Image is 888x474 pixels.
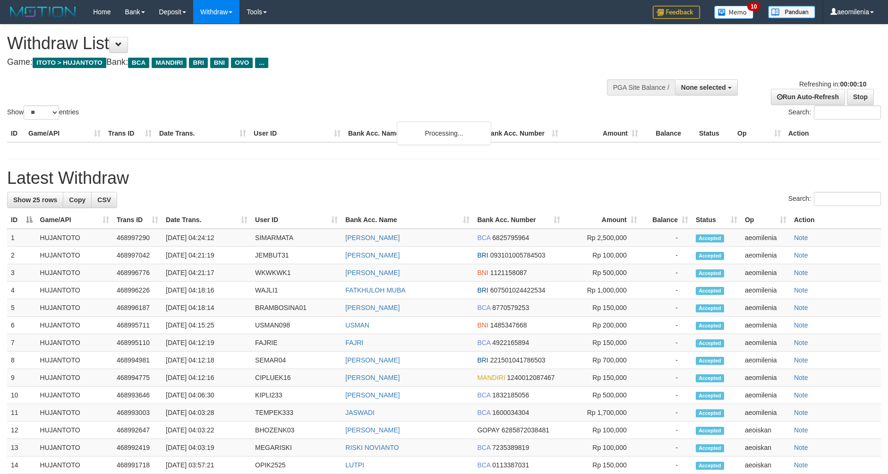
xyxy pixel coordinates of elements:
[641,387,692,404] td: -
[251,439,342,457] td: MEGARISKI
[231,58,253,68] span: OVO
[69,196,85,204] span: Copy
[7,352,36,369] td: 8
[345,426,400,434] a: [PERSON_NAME]
[345,409,375,416] a: JASWADI
[785,125,881,142] th: Action
[162,404,251,422] td: [DATE] 04:03:28
[477,374,505,381] span: MANDIRI
[189,58,207,68] span: BRI
[814,105,881,120] input: Search:
[7,404,36,422] td: 11
[562,125,642,142] th: Amount
[7,105,79,120] label: Show entries
[162,247,251,264] td: [DATE] 04:21:19
[477,286,488,294] span: BRI
[794,409,808,416] a: Note
[36,334,113,352] td: HUJANTOTO
[482,125,562,142] th: Bank Acc. Number
[564,457,641,474] td: Rp 150,000
[696,462,724,470] span: Accepted
[113,334,162,352] td: 468995110
[162,457,251,474] td: [DATE] 03:57:21
[255,58,268,68] span: ...
[162,264,251,282] td: [DATE] 04:21:17
[36,264,113,282] td: HUJANTOTO
[741,457,790,474] td: aeoiskan
[36,282,113,299] td: HUJANTOTO
[162,299,251,317] td: [DATE] 04:18:14
[97,196,111,204] span: CSV
[113,264,162,282] td: 468996776
[564,264,641,282] td: Rp 500,000
[477,444,490,451] span: BCA
[345,304,400,311] a: [PERSON_NAME]
[490,251,546,259] span: Copy 093101005784503 to clipboard
[741,264,790,282] td: aeomilenia
[36,247,113,264] td: HUJANTOTO
[641,352,692,369] td: -
[741,352,790,369] td: aeomilenia
[155,125,250,142] th: Date Trans.
[251,282,342,299] td: WAJLI1
[794,321,808,329] a: Note
[681,84,726,91] span: None selected
[113,422,162,439] td: 468992647
[152,58,187,68] span: MANDIRI
[641,422,692,439] td: -
[492,409,529,416] span: Copy 1600034304 to clipboard
[7,317,36,334] td: 6
[564,404,641,422] td: Rp 1,700,000
[162,387,251,404] td: [DATE] 04:06:30
[36,299,113,317] td: HUJANTOTO
[741,299,790,317] td: aeomilenia
[113,317,162,334] td: 468995711
[477,356,488,364] span: BRI
[790,211,881,229] th: Action
[490,356,546,364] span: Copy 221501041786503 to clipboard
[36,317,113,334] td: HUJANTOTO
[113,247,162,264] td: 468997042
[675,79,738,95] button: None selected
[113,352,162,369] td: 468994981
[641,299,692,317] td: -
[251,369,342,387] td: CIPLUEK16
[251,387,342,404] td: KIPLI233
[36,387,113,404] td: HUJANTOTO
[696,269,724,277] span: Accepted
[507,374,555,381] span: Copy 1240012087467 to clipboard
[794,339,808,346] a: Note
[7,211,36,229] th: ID: activate to sort column descending
[397,121,491,145] div: Processing...
[113,457,162,474] td: 468991718
[251,299,342,317] td: BRAMBOSINA01
[251,352,342,369] td: SEMAR04
[162,229,251,247] td: [DATE] 04:24:12
[490,321,527,329] span: Copy 1485347668 to clipboard
[564,299,641,317] td: Rp 150,000
[251,422,342,439] td: BHOZENK03
[747,2,760,11] span: 10
[477,321,488,329] span: BNI
[768,6,815,18] img: panduan.png
[36,457,113,474] td: HUJANTOTO
[7,369,36,387] td: 9
[794,374,808,381] a: Note
[345,374,400,381] a: [PERSON_NAME]
[345,391,400,399] a: [PERSON_NAME]
[492,461,529,469] span: Copy 0113387031 to clipboard
[477,461,490,469] span: BCA
[564,334,641,352] td: Rp 150,000
[642,125,695,142] th: Balance
[564,439,641,457] td: Rp 100,000
[345,269,400,276] a: [PERSON_NAME]
[840,80,866,88] strong: 00:00:10
[7,282,36,299] td: 4
[799,80,866,88] span: Refreshing in:
[641,334,692,352] td: -
[564,282,641,299] td: Rp 1,000,000
[794,251,808,259] a: Note
[345,444,399,451] a: RISKI NOVIANTO
[477,391,490,399] span: BCA
[696,339,724,347] span: Accepted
